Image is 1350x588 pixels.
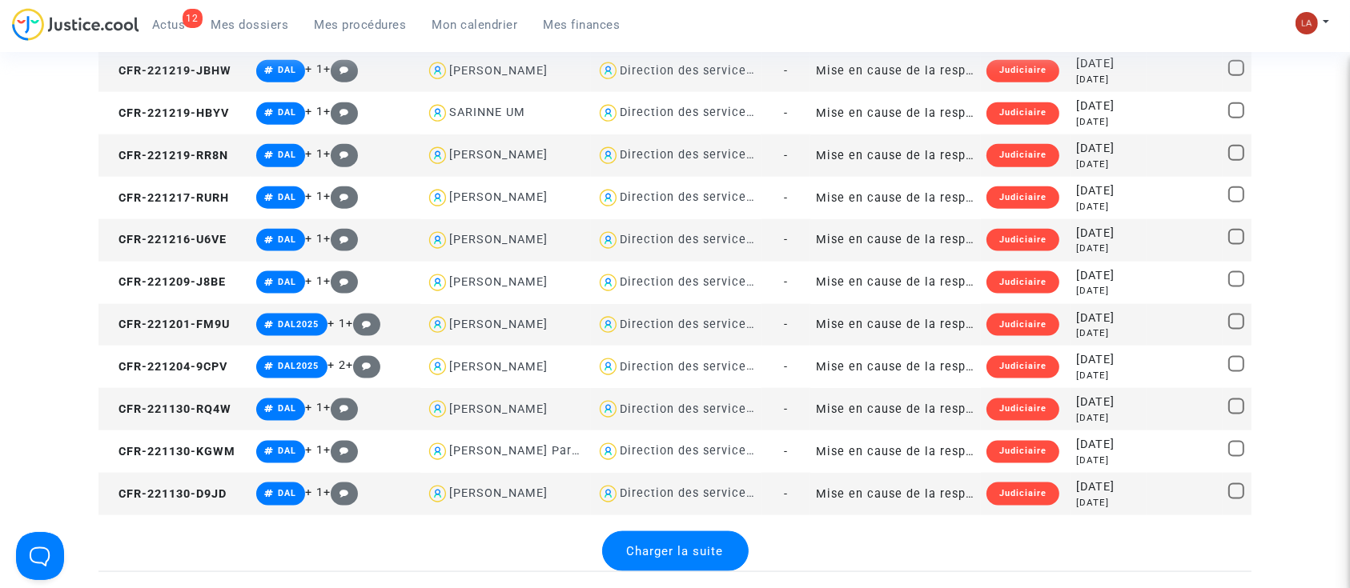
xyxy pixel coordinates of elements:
span: Actus [152,18,186,32]
a: Mes procédures [302,13,420,37]
div: [PERSON_NAME] [449,318,548,331]
span: + [323,274,358,288]
span: Mes dossiers [211,18,289,32]
span: CFR-221130-RQ4W [104,402,231,416]
div: [DATE] [1076,140,1141,158]
div: Judiciaire [986,356,1059,378]
div: [DATE] [1076,496,1141,510]
div: Judiciaire [986,441,1059,463]
div: Direction des services judiciaires du Ministère de la Justice - Bureau FIP4 [620,190,1064,204]
td: Mise en cause de la responsabilité de l'Etat pour lenteur excessive de la Justice (sans requête) [810,134,981,177]
span: CFR-221204-9CPV [104,360,227,374]
span: CFR-221216-U6VE [104,233,227,246]
div: Direction des services judiciaires du Ministère de la Justice - Bureau FIP4 [620,275,1064,289]
img: icon-user.svg [426,355,449,378]
img: icon-user.svg [597,440,620,463]
a: Mon calendrier [420,13,531,37]
div: [DATE] [1076,225,1141,242]
img: icon-user.svg [426,229,449,252]
img: icon-user.svg [597,355,620,378]
span: - [784,233,788,246]
span: + 1 [305,190,323,203]
span: DAL [278,150,296,160]
div: Direction des services judiciaires du Ministère de la Justice - Bureau FIP4 [620,64,1064,78]
div: Direction des services judiciaires du Ministère de la Justice - Bureau FIP4 [620,233,1064,246]
div: Direction des services judiciaires du Ministère de la Justice - Bureau FIP4 [620,318,1064,331]
div: [DATE] [1076,158,1141,171]
span: DAL [278,403,296,414]
span: Mes procédures [315,18,407,32]
div: [DATE] [1076,454,1141,467]
span: DAL [278,446,296,456]
span: + 1 [305,105,323,118]
td: Mise en cause de la responsabilité de l'Etat pour lenteur excessive de la Justice (sans requête) [810,346,981,388]
span: + [323,62,358,76]
div: [DATE] [1076,73,1141,86]
a: Mes finances [531,13,633,37]
span: + 1 [305,62,323,76]
td: Mise en cause de la responsabilité de l'Etat pour lenteur excessive de la Justice (sans requête) [810,473,981,515]
div: [DATE] [1076,182,1141,200]
div: Judiciaire [986,271,1059,294]
div: [DATE] [1076,55,1141,73]
div: Direction des services judiciaires du Ministère de la Justice - Bureau FIP4 [620,148,1064,162]
div: Judiciaire [986,60,1059,82]
span: + [346,317,380,330]
td: Mise en cause de la responsabilité de l'Etat pour lenteur excessive de la Justice (sans requête) [810,177,981,219]
div: [PERSON_NAME] [449,402,548,416]
div: Judiciaire [986,144,1059,166]
img: icon-user.svg [597,144,620,167]
div: [DATE] [1076,478,1141,496]
span: - [784,360,788,374]
span: + [346,358,380,372]
div: Direction des services judiciaires du Ministère de la Justice - Bureau FIP4 [620,106,1064,119]
img: 3f9b7d9779f7b0ffc2b90d026f0682a9 [1296,12,1318,34]
div: Direction des services judiciaires du Ministère de la Justice - Bureau FIP4 [620,444,1064,458]
span: - [784,149,788,162]
img: icon-user.svg [597,59,620,82]
div: [PERSON_NAME] [449,360,548,374]
div: [DATE] [1076,267,1141,285]
td: Mise en cause de la responsabilité de l'Etat pour lenteur excessive de la Justice (sans requête) [810,388,981,430]
div: 12 [183,9,203,28]
span: - [784,487,788,501]
span: + 1 [305,401,323,414]
div: [DATE] [1076,310,1141,327]
span: + [323,401,358,414]
span: CFR-221130-KGWM [104,445,235,458]
td: Mise en cause de la responsabilité de l'Etat pour lenteur excessive de la Justice (sans requête) [810,304,981,346]
div: Judiciaire [986,186,1059,209]
img: icon-user.svg [597,482,620,506]
img: icon-user.svg [426,440,449,463]
span: - [784,275,788,289]
div: [DATE] [1076,394,1141,411]
div: [PERSON_NAME] Parade [449,444,593,458]
span: DAL2025 [278,361,319,371]
a: Mes dossiers [199,13,302,37]
span: DAL [278,65,296,75]
span: - [784,191,788,205]
img: icon-user.svg [597,314,620,337]
span: CFR-221219-JBHW [104,64,231,78]
span: + 2 [327,358,346,372]
span: Mes finances [544,18,621,32]
td: Mise en cause de la responsabilité de l'Etat pour lenteur excessive de la Justice (sans requête) [810,219,981,262]
div: [DATE] [1076,200,1141,214]
div: [DATE] [1076,411,1141,425]
span: + [323,105,358,118]
span: + 1 [305,232,323,246]
span: - [784,106,788,120]
span: + 1 [305,443,323,457]
span: + [323,232,358,246]
img: icon-user.svg [597,398,620,421]
div: Direction des services judiciaires du Ministère de la Justice - Bureau FIP4 [620,402,1064,416]
span: CFR-221201-FM9U [104,318,230,331]
img: icon-user.svg [597,229,620,252]
span: + 1 [305,147,323,161]
span: - [784,318,788,331]
img: icon-user.svg [426,102,449,125]
div: [DATE] [1076,98,1141,115]
div: Judiciaire [986,482,1059,505]
span: - [784,402,788,416]
div: SARINNE UM [449,106,525,119]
